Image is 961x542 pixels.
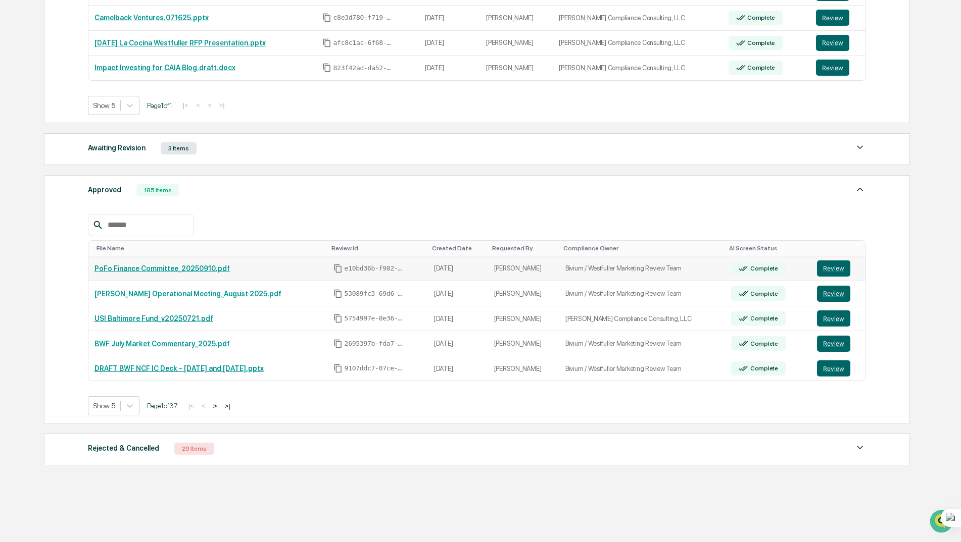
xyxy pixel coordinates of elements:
button: >| [221,402,233,410]
td: [PERSON_NAME] [488,356,559,381]
div: Complete [745,64,775,71]
a: 🖐️Preclearance [6,123,69,141]
div: 20 Items [174,443,214,455]
a: Review [817,310,859,327]
button: Review [816,60,849,76]
span: Copy Id [333,339,343,348]
div: 🖐️ [10,128,18,136]
span: Page 1 of 37 [147,402,178,410]
a: Review [816,60,859,76]
div: Start new chat [34,77,166,87]
a: [DATE] La Cocina Westfuller RFP Presentation.pptx [94,39,266,47]
span: 823f42ad-da52-427a-bdfe-d3b490ef0764 [333,64,394,72]
span: Preclearance [20,127,65,137]
span: 9107ddc7-07ce-468e-8005-e1cfd377d405 [345,364,405,372]
button: Start new chat [172,80,184,92]
div: Toggle SortBy [729,245,807,252]
button: > [205,101,215,110]
div: Complete [748,340,778,347]
a: Review [816,35,859,51]
a: Review [816,10,859,26]
button: Review [816,35,849,51]
td: Bivium / Westfuller Marketing Review Team [559,356,725,381]
td: [PERSON_NAME] [480,6,553,31]
span: Copy Id [333,314,343,323]
div: Toggle SortBy [331,245,424,252]
a: USI Baltimore Fund_v20250721.pdf [94,314,213,322]
button: |< [185,402,197,410]
td: [DATE] [419,6,480,31]
td: [DATE] [428,331,488,356]
img: caret [854,141,866,153]
span: e10bd36b-f982-48d5-b8e2-5a73b17e84a9 [345,264,405,273]
td: [PERSON_NAME] Compliance Consulting, LLC [559,306,725,332]
button: Review [817,260,850,277]
div: Toggle SortBy [492,245,555,252]
div: Rejected & Cancelled [88,442,159,455]
span: Copy Id [333,289,343,298]
a: [PERSON_NAME] Operational Meeting_August 2025.pdf [94,290,281,298]
div: Toggle SortBy [819,245,861,252]
div: Complete [748,315,778,322]
td: [DATE] [428,256,488,282]
div: We're available if you need us! [34,87,128,95]
div: Complete [748,265,778,272]
div: Complete [745,39,775,46]
span: Copy Id [333,264,343,273]
span: Copy Id [322,13,331,22]
a: Impact Investing for CAIA Blog.draft.docx [94,64,235,72]
span: c8e3d780-f719-41d7-84c3-a659409448a4 [333,14,394,22]
div: 3 Items [161,142,197,154]
div: Awaiting Revision [88,141,146,154]
a: Camelback Ventures.071625.pptx [94,14,209,22]
div: 185 Items [136,184,179,196]
td: [PERSON_NAME] [488,306,559,332]
span: Pylon [101,171,122,179]
span: afc8c1ac-6f68-4627-999b-d97b3a6d8081 [333,39,394,47]
span: 53089fc3-69d6-4c62-845b-ffe62e5adab3 [345,290,405,298]
a: Review [817,286,859,302]
div: Toggle SortBy [97,245,323,252]
a: 🔎Data Lookup [6,142,68,160]
span: Page 1 of 1 [147,101,172,110]
div: Approved [88,183,121,196]
div: Complete [748,365,778,372]
span: Data Lookup [20,146,64,156]
div: Toggle SortBy [563,245,721,252]
span: Copy Id [333,364,343,373]
td: [DATE] [419,31,480,56]
button: > [210,402,220,410]
td: Bivium / Westfuller Marketing Review Team [559,331,725,356]
td: [DATE] [428,306,488,332]
img: caret [854,183,866,195]
p: How can we help? [10,21,184,37]
a: DRAFT BWF NCF IC Deck - [DATE] and [DATE].pptx [94,364,264,372]
a: Review [817,336,859,352]
td: [DATE] [428,281,488,306]
div: 🔎 [10,147,18,155]
button: |< [180,101,191,110]
td: [PERSON_NAME] [488,281,559,306]
span: Attestations [83,127,125,137]
div: Complete [748,290,778,297]
td: [PERSON_NAME] Compliance Consulting, LLC [553,56,722,80]
td: Bivium / Westfuller Marketing Review Team [559,281,725,306]
div: 🗄️ [73,128,81,136]
td: [PERSON_NAME] Compliance Consulting, LLC [553,31,722,56]
td: [PERSON_NAME] [480,31,553,56]
button: < [193,101,203,110]
td: [PERSON_NAME] [488,331,559,356]
td: [DATE] [419,56,480,80]
img: caret [854,442,866,454]
div: Toggle SortBy [432,245,484,252]
button: Review [817,360,850,376]
img: 1746055101610-c473b297-6a78-478c-a979-82029cc54cd1 [10,77,28,95]
button: Review [817,336,850,352]
a: 🗄️Attestations [69,123,129,141]
td: Bivium / Westfuller Marketing Review Team [559,256,725,282]
span: 2695397b-fda7-409c-b96c-3e355535dfbf [345,340,405,348]
button: < [199,402,209,410]
td: [PERSON_NAME] [488,256,559,282]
